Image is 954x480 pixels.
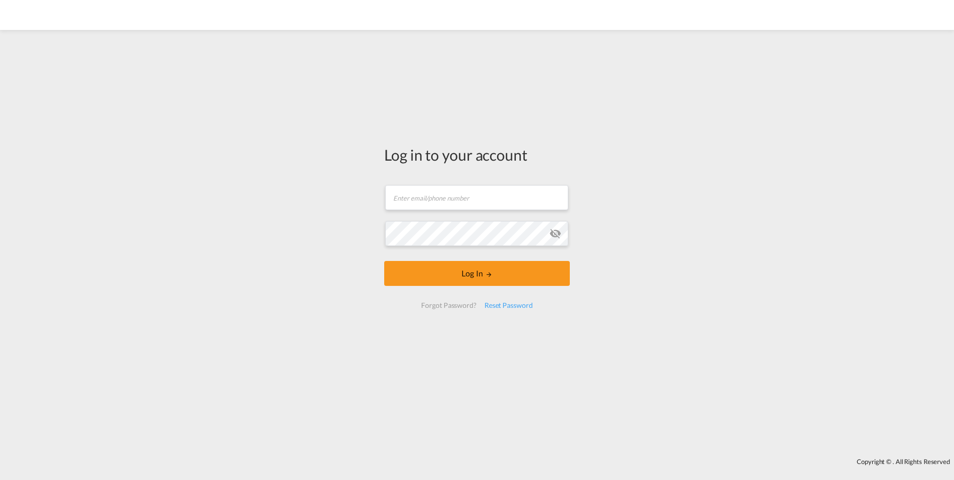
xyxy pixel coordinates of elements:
input: Enter email/phone number [385,185,568,210]
div: Reset Password [480,296,537,314]
button: LOGIN [384,261,570,286]
div: Log in to your account [384,144,570,165]
md-icon: icon-eye-off [549,228,561,240]
div: Forgot Password? [417,296,480,314]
